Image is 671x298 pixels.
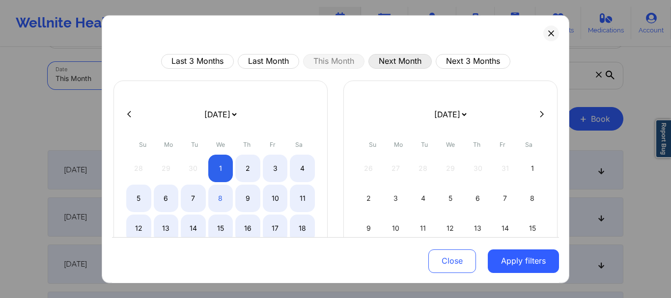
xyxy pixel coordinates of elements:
[243,140,251,148] abbr: Thursday
[500,140,505,148] abbr: Friday
[181,184,206,212] div: Tue Oct 07 2025
[428,249,476,273] button: Close
[181,214,206,242] div: Tue Oct 14 2025
[290,214,315,242] div: Sat Oct 18 2025
[126,214,151,242] div: Sun Oct 12 2025
[465,184,490,212] div: Thu Nov 06 2025
[290,154,315,182] div: Sat Oct 04 2025
[161,54,234,68] button: Last 3 Months
[446,140,455,148] abbr: Wednesday
[369,140,376,148] abbr: Sunday
[438,214,463,242] div: Wed Nov 12 2025
[520,184,545,212] div: Sat Nov 08 2025
[436,54,510,68] button: Next 3 Months
[465,214,490,242] div: Thu Nov 13 2025
[208,184,233,212] div: Wed Oct 08 2025
[520,214,545,242] div: Sat Nov 15 2025
[208,214,233,242] div: Wed Oct 15 2025
[394,140,403,148] abbr: Monday
[191,140,198,148] abbr: Tuesday
[235,214,260,242] div: Thu Oct 16 2025
[263,214,288,242] div: Fri Oct 17 2025
[438,184,463,212] div: Wed Nov 05 2025
[295,140,303,148] abbr: Saturday
[235,154,260,182] div: Thu Oct 02 2025
[154,184,179,212] div: Mon Oct 06 2025
[154,214,179,242] div: Mon Oct 13 2025
[356,184,381,212] div: Sun Nov 02 2025
[520,154,545,182] div: Sat Nov 01 2025
[139,140,146,148] abbr: Sunday
[488,249,559,273] button: Apply filters
[493,214,518,242] div: Fri Nov 14 2025
[421,140,428,148] abbr: Tuesday
[411,184,436,212] div: Tue Nov 04 2025
[263,184,288,212] div: Fri Oct 10 2025
[208,154,233,182] div: Wed Oct 01 2025
[235,184,260,212] div: Thu Oct 09 2025
[493,184,518,212] div: Fri Nov 07 2025
[126,184,151,212] div: Sun Oct 05 2025
[473,140,480,148] abbr: Thursday
[238,54,299,68] button: Last Month
[270,140,276,148] abbr: Friday
[525,140,532,148] abbr: Saturday
[164,140,173,148] abbr: Monday
[263,154,288,182] div: Fri Oct 03 2025
[384,214,409,242] div: Mon Nov 10 2025
[384,184,409,212] div: Mon Nov 03 2025
[356,214,381,242] div: Sun Nov 09 2025
[303,54,364,68] button: This Month
[290,184,315,212] div: Sat Oct 11 2025
[368,54,432,68] button: Next Month
[411,214,436,242] div: Tue Nov 11 2025
[216,140,225,148] abbr: Wednesday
